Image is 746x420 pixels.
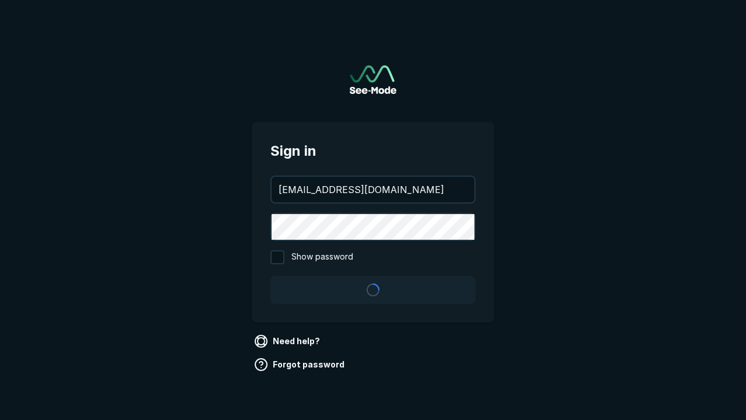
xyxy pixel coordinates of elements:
a: Forgot password [252,355,349,374]
a: Go to sign in [350,65,396,94]
input: your@email.com [272,177,474,202]
span: Show password [291,250,353,264]
a: Need help? [252,332,325,351]
img: See-Mode Logo [350,65,396,94]
span: Sign in [270,141,476,162]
